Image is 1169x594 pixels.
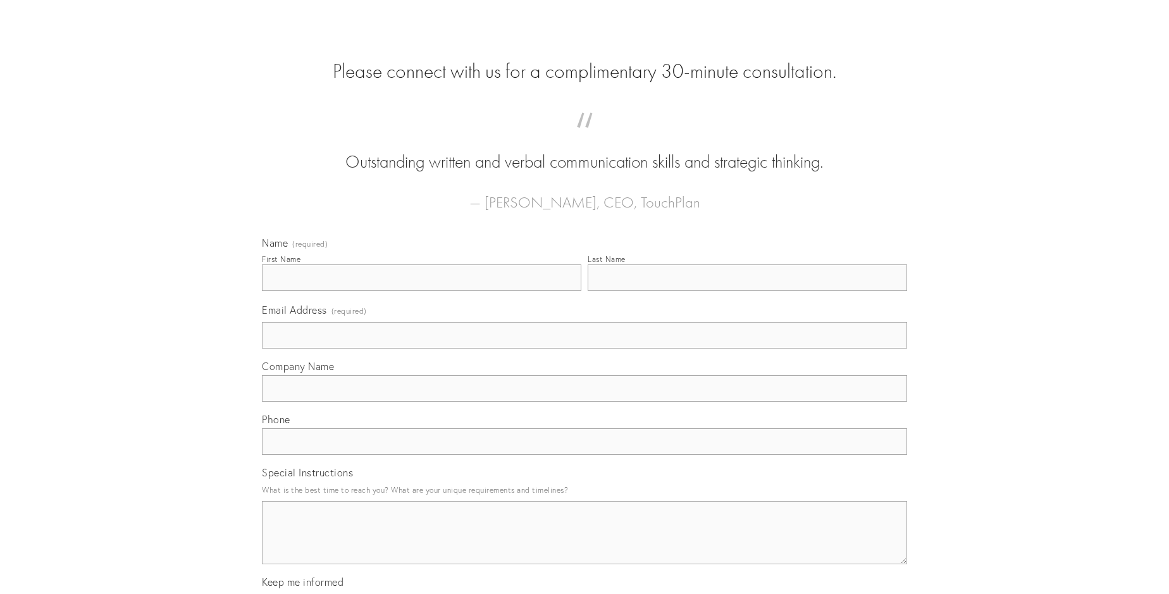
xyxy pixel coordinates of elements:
span: Name [262,237,288,249]
blockquote: Outstanding written and verbal communication skills and strategic thinking. [282,125,887,175]
span: Phone [262,413,290,426]
span: Keep me informed [262,576,343,588]
span: (required) [331,302,367,319]
div: First Name [262,254,300,264]
span: (required) [292,240,328,248]
span: Company Name [262,360,334,373]
figcaption: — [PERSON_NAME], CEO, TouchPlan [282,175,887,215]
p: What is the best time to reach you? What are your unique requirements and timelines? [262,481,907,498]
h2: Please connect with us for a complimentary 30-minute consultation. [262,59,907,84]
span: Special Instructions [262,466,353,479]
span: Email Address [262,304,327,316]
span: “ [282,125,887,150]
div: Last Name [588,254,626,264]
